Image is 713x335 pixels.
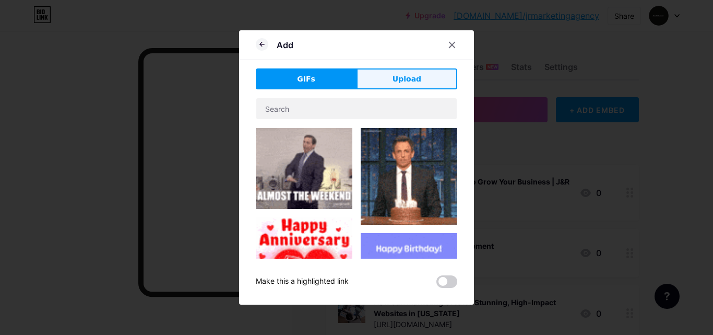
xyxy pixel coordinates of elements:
[256,68,356,89] button: GIFs
[256,275,349,288] div: Make this a highlighted link
[297,74,315,85] span: GIFs
[277,39,293,51] div: Add
[356,68,457,89] button: Upload
[393,74,421,85] span: Upload
[256,98,457,119] input: Search
[361,233,457,330] img: Gihpy
[256,217,352,314] img: Gihpy
[361,128,457,225] img: Gihpy
[256,128,352,209] img: Gihpy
